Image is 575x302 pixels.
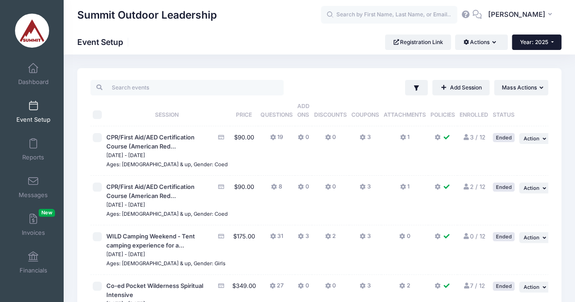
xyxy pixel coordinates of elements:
[12,58,55,90] a: Dashboard
[493,232,515,241] div: Ended
[524,284,540,290] span: Action
[488,10,545,20] span: [PERSON_NAME]
[360,133,370,146] button: 3
[360,282,370,295] button: 3
[384,111,426,118] span: Attachments
[12,247,55,278] a: Financials
[360,232,370,245] button: 3
[12,134,55,165] a: Reports
[12,96,55,128] a: Event Setup
[524,185,540,191] span: Action
[258,95,295,126] th: Questions
[462,183,485,190] a: 2 / 12
[524,135,540,142] span: Action
[217,283,225,289] i: Accepting Credit Card Payments
[106,202,145,208] small: [DATE] - [DATE]
[314,111,347,118] span: Discounts
[512,35,561,50] button: Year: 2025
[77,37,131,47] h1: Event Setup
[298,133,309,146] button: 0
[298,232,309,245] button: 3
[519,232,551,243] button: Action
[104,95,230,126] th: Session
[400,133,410,146] button: 1
[399,282,410,295] button: 2
[22,153,44,161] span: Reports
[106,282,203,298] span: Co-ed Pocket Wilderness Spiritual Intensive
[12,171,55,203] a: Messages
[217,233,225,239] i: Accepting Credit Card Payments
[325,232,336,245] button: 2
[230,225,258,275] td: $175.00
[270,282,284,295] button: 27
[482,5,561,25] button: [PERSON_NAME]
[230,126,258,176] td: $90.00
[519,183,551,193] button: Action
[490,95,517,126] th: Status
[18,78,49,86] span: Dashboard
[106,260,225,267] small: Ages: [DEMOGRAPHIC_DATA] & up, Gender: Girls
[106,152,145,158] small: [DATE] - [DATE]
[39,209,55,217] span: New
[520,39,548,45] span: Year: 2025
[90,80,284,95] input: Search events
[493,282,515,290] div: Ended
[217,134,225,140] i: Accepting Credit Card Payments
[519,282,551,292] button: Action
[524,234,540,241] span: Action
[430,111,455,118] span: Policies
[463,282,485,289] a: 7 / 12
[312,95,349,126] th: Discounts
[519,133,551,144] button: Action
[325,183,336,196] button: 0
[270,133,283,146] button: 19
[349,95,381,126] th: Coupons
[400,183,410,196] button: 1
[494,80,548,95] button: Mass Actions
[432,80,490,95] a: Add Session
[230,176,258,225] td: $90.00
[351,111,379,118] span: Coupons
[12,209,55,241] a: InvoicesNew
[325,133,336,146] button: 0
[230,95,258,126] th: Price
[297,103,310,118] span: Add Ons
[19,191,48,199] span: Messages
[321,6,457,24] input: Search by First Name, Last Name, or Email...
[325,282,336,295] button: 0
[462,233,485,240] a: 0 / 12
[106,233,195,249] span: WILD Camping Weekend - Tent camping experience for a...
[502,84,536,91] span: Mass Actions
[77,5,217,25] h1: Summit Outdoor Leadership
[106,134,195,150] span: CPR/First Aid/AED Certification Course (American Red...
[295,95,312,126] th: Add Ons
[16,116,50,124] span: Event Setup
[298,183,309,196] button: 0
[457,95,490,126] th: Enrolled
[385,35,451,50] a: Registration Link
[106,161,228,168] small: Ages: [DEMOGRAPHIC_DATA] & up, Gender: Coed
[106,251,145,257] small: [DATE] - [DATE]
[22,229,45,237] span: Invoices
[217,184,225,190] i: Accepting Credit Card Payments
[399,232,410,245] button: 0
[15,14,49,48] img: Summit Outdoor Leadership
[360,183,370,196] button: 3
[455,35,507,50] button: Actions
[106,183,195,199] span: CPR/First Aid/AED Certification Course (American Red...
[462,134,485,141] a: 3 / 12
[298,282,309,295] button: 0
[271,183,282,196] button: 8
[260,111,293,118] span: Questions
[270,232,283,245] button: 31
[381,95,428,126] th: Attachments
[493,183,515,191] div: Ended
[106,211,228,217] small: Ages: [DEMOGRAPHIC_DATA] & up, Gender: Coed
[428,95,457,126] th: Policies
[20,267,47,274] span: Financials
[493,133,515,142] div: Ended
